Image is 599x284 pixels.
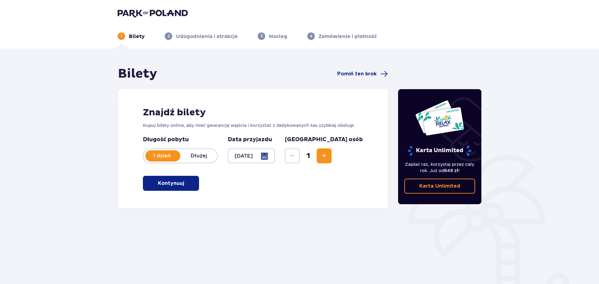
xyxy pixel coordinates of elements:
[121,33,122,39] p: 1
[269,33,287,40] p: Nocleg
[144,152,180,159] p: 1 dzień
[319,33,377,40] p: Zamówienie i płatność
[285,148,300,163] button: Decrease
[176,33,238,40] p: Udogodnienia i atrakcje
[407,145,472,156] p: Karta Unlimited
[301,151,315,161] span: 1
[337,70,388,78] a: Pomiń ten krok
[168,33,170,39] p: 2
[129,33,145,40] p: Bilety
[337,70,377,77] span: Pomiń ten krok
[404,179,475,194] a: Karta Unlimited
[118,66,157,82] h1: Bilety
[118,9,188,17] img: Park of Poland logo
[404,161,475,174] p: Zapłać raz, korzystaj przez cały rok. Już od !
[143,176,199,191] button: Kontynuuj
[285,136,363,143] p: [GEOGRAPHIC_DATA] osób
[180,152,217,159] p: Dłużej
[317,148,332,163] button: Increase
[310,33,312,39] p: 4
[143,107,363,118] h2: Znajdź bilety
[158,180,184,187] p: Kontynuuj
[143,136,218,143] p: Długość pobytu
[143,122,363,128] p: Kupuj bilety online, aby mieć gwarancję wejścia i korzystać z dedykowanych kas szybkiej obsługi.
[444,168,458,173] span: 649 zł
[419,183,460,190] p: Karta Unlimited
[261,33,263,39] p: 3
[228,136,272,143] p: Data przyjazdu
